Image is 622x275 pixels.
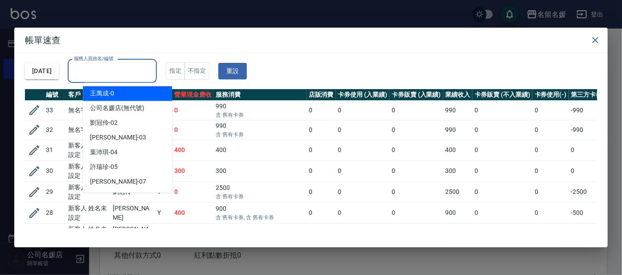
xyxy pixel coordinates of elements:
td: 0 [472,160,532,181]
td: 0 [472,140,532,160]
td: 0 [307,100,336,120]
td: -2500 [569,181,612,202]
td: 0 [336,120,390,140]
td: 0 [172,120,214,140]
span: 劉冠伶 -02 [90,118,118,127]
p: 含 舊有卡券 [216,131,304,139]
td: [PERSON_NAME] [110,202,155,223]
button: 不指定 [184,62,209,80]
td: [PERSON_NAME] [110,223,155,244]
td: 0 [389,100,443,120]
td: 0 [472,120,532,140]
span: [PERSON_NAME] -07 [90,177,146,186]
td: 400 [214,140,307,160]
p: 含 舊有卡券 [216,111,304,119]
p: 含 舊有卡券 [216,193,304,201]
th: 客戶 [66,89,110,101]
td: 0 [532,120,569,140]
td: 400 [172,140,214,160]
span: 許明雅 -08 [90,192,118,201]
td: 0 [532,160,569,181]
td: 0 [307,120,336,140]
td: 0 [172,181,214,202]
td: 0 [389,202,443,223]
th: 第三方卡券(-) [569,89,612,101]
td: 0 [532,181,569,202]
th: 卡券販賣 (不入業績) [472,89,532,101]
td: 31 [44,140,66,160]
td: 990 [443,100,473,120]
th: 營業現金應收 [172,89,214,101]
td: 30 [44,160,66,181]
td: 900 [443,202,473,223]
td: 400 [172,202,214,223]
td: 2500 [443,181,473,202]
td: 300 [214,160,307,181]
span: 公司名媛店 (無代號) [90,103,144,113]
td: 0 [307,160,336,181]
span: 王萬成 -0 [90,89,114,98]
span: [PERSON_NAME] -03 [90,133,146,142]
p: 含 舊有卡券, 含 舊有卡券 [216,213,304,222]
td: 29 [44,181,66,202]
td: 0 [307,140,336,160]
td: 0 [336,202,390,223]
td: 新客人 姓名未設定 [66,160,110,181]
td: 0 [307,202,336,223]
td: 0 [336,100,390,120]
td: 0 [389,181,443,202]
td: -990 [569,100,612,120]
td: 33 [44,100,66,120]
td: 300 [443,160,473,181]
td: -500 [569,202,612,223]
td: 300 [172,160,214,181]
td: 新客人 姓名未設定 [66,202,110,223]
td: 990 [214,100,307,120]
td: 0 [307,181,336,202]
td: 0 [389,120,443,140]
button: 指定 [166,62,185,80]
td: 0 [307,223,336,244]
td: 0 [336,160,390,181]
td: 2500 [214,181,307,202]
th: 卡券使用(-) [532,89,569,101]
td: 990 [443,120,473,140]
td: -990 [569,120,612,140]
button: [DATE] [25,63,59,79]
td: 0 [532,223,569,244]
td: 0 [472,202,532,223]
td: 0 [472,223,532,244]
label: 服務人員姓名/編號 [74,55,113,62]
td: 新客人 姓名未設定 [66,140,110,160]
td: 0 [532,100,569,120]
td: 32 [44,120,66,140]
td: 400 [443,140,473,160]
th: 卡券販賣 (入業績) [389,89,443,101]
td: 0 [389,223,443,244]
td: 0 [532,202,569,223]
button: 重設 [218,63,247,79]
td: 0 [172,100,214,120]
th: 店販消費 [307,89,336,101]
td: 0 [336,223,390,244]
td: 28 [44,202,66,223]
td: Y [155,202,172,223]
td: 新客人 姓名未設定 [66,181,110,202]
td: 27 [44,223,66,244]
span: 葉沛琪 -04 [90,148,118,157]
td: 0 [336,140,390,160]
td: 400 [443,223,473,244]
td: 無名字 [66,100,110,120]
td: 無名字 [66,120,110,140]
td: 新客人 姓名未設定 [66,223,110,244]
td: 0 [389,160,443,181]
td: 0 [569,160,612,181]
td: 400 [172,223,214,244]
th: 業績收入 [443,89,473,101]
td: 0 [472,100,532,120]
td: 0 [532,140,569,160]
td: 400 [214,223,307,244]
th: 卡券使用 (入業績) [336,89,390,101]
td: Y [155,223,172,244]
span: 許瑞珍 -05 [90,162,118,172]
